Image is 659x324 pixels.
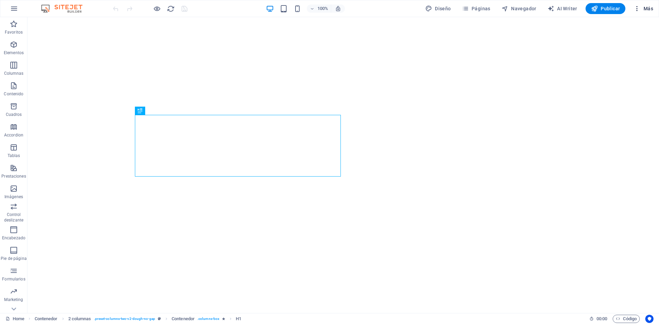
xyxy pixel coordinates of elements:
i: Volver a cargar página [167,5,175,13]
i: Este elemento es un preajuste personalizable [158,317,161,321]
button: AI Writer [545,3,580,14]
div: Diseño (Ctrl+Alt+Y) [423,3,454,14]
button: Haz clic para salir del modo de previsualización y seguir editando [153,4,161,13]
button: Usercentrics [645,315,654,323]
span: . preset-columns-two-v2-dough-no-gap [94,315,155,323]
p: Tablas [8,153,20,158]
span: Código [616,315,637,323]
span: 00 00 [597,315,607,323]
p: Accordion [4,132,23,138]
p: Columnas [4,71,24,76]
nav: breadcrumb [35,315,242,323]
span: AI Writer [547,5,577,12]
span: Haz clic para seleccionar y doble clic para editar [236,315,241,323]
p: Pie de página [1,256,26,261]
i: Al redimensionar, ajustar el nivel de zoom automáticamente para ajustarse al dispositivo elegido. [335,5,341,12]
button: Publicar [586,3,626,14]
span: : [601,316,602,321]
span: Publicar [591,5,620,12]
button: Más [631,3,656,14]
a: Haz clic para cancelar la selección y doble clic para abrir páginas [5,315,24,323]
span: . columns-box [197,315,219,323]
button: Código [613,315,640,323]
h6: 100% [317,4,328,13]
span: Diseño [425,5,451,12]
span: Haz clic para seleccionar y doble clic para editar [68,315,91,323]
img: Editor Logo [39,4,91,13]
p: Imágenes [4,194,23,200]
button: Navegador [499,3,539,14]
p: Cuadros [6,112,22,117]
p: Favoritos [5,29,23,35]
p: Elementos [4,50,24,56]
span: Haz clic para seleccionar y doble clic para editar [172,315,195,323]
button: 100% [307,4,331,13]
button: reload [166,4,175,13]
p: Contenido [4,91,23,97]
i: El elemento contiene una animación [222,317,225,321]
p: Encabezado [2,235,25,241]
span: Más [634,5,653,12]
p: Marketing [4,297,23,302]
h6: Tiempo de la sesión [589,315,608,323]
span: Navegador [501,5,536,12]
span: Haz clic para seleccionar y doble clic para editar [35,315,58,323]
span: Páginas [462,5,490,12]
p: Prestaciones [1,173,26,179]
button: Páginas [459,3,493,14]
button: Diseño [423,3,454,14]
p: Formularios [2,276,25,282]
